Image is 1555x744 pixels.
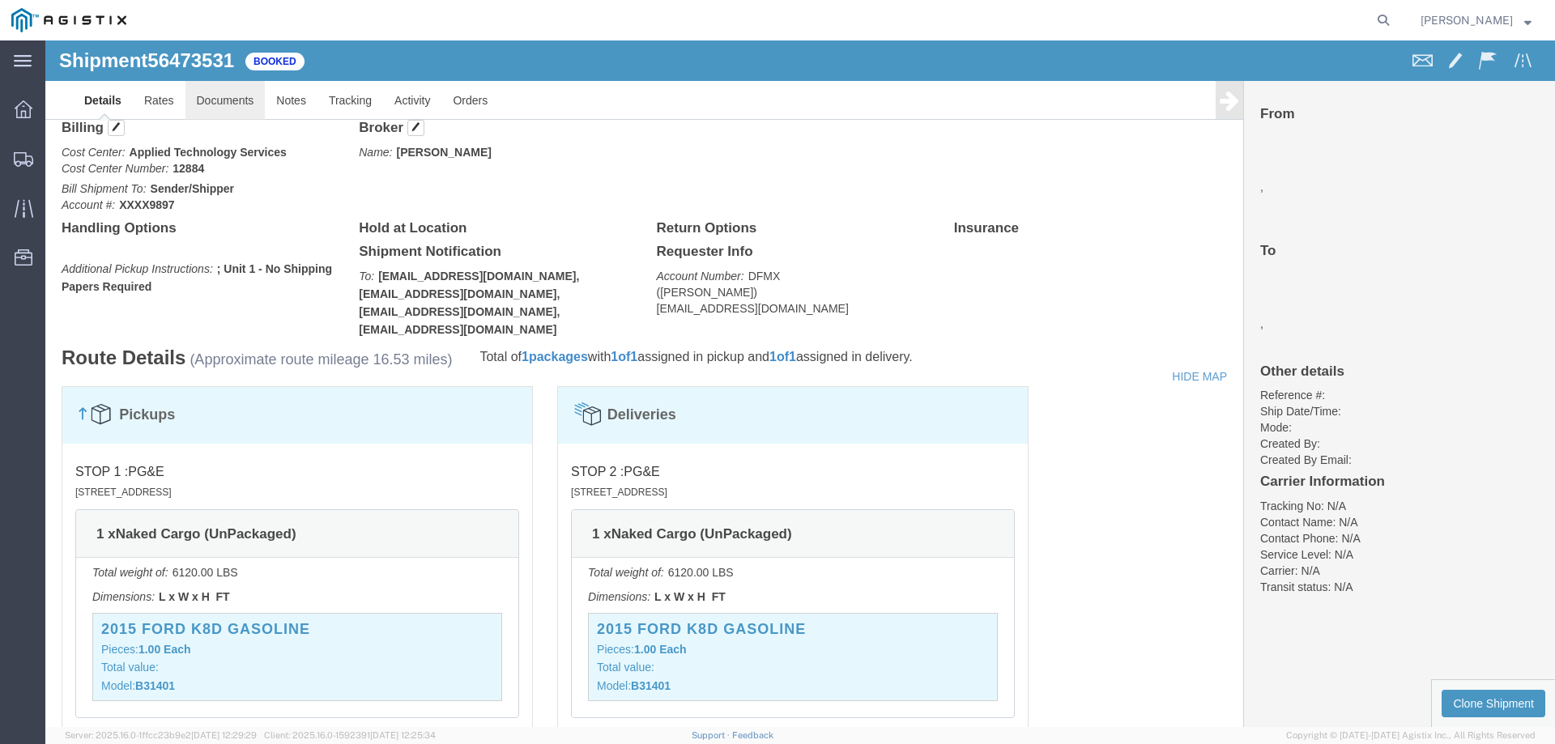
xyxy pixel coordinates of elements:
[191,730,257,740] span: [DATE] 12:29:29
[1420,11,1532,30] button: [PERSON_NAME]
[1286,729,1536,742] span: Copyright © [DATE]-[DATE] Agistix Inc., All Rights Reserved
[370,730,436,740] span: [DATE] 12:25:34
[264,730,436,740] span: Client: 2025.16.0-1592391
[732,730,773,740] a: Feedback
[1421,11,1513,29] span: Louie Lopez
[11,8,126,32] img: logo
[45,40,1555,727] iframe: FS Legacy Container
[692,730,732,740] a: Support
[65,730,257,740] span: Server: 2025.16.0-1ffcc23b9e2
